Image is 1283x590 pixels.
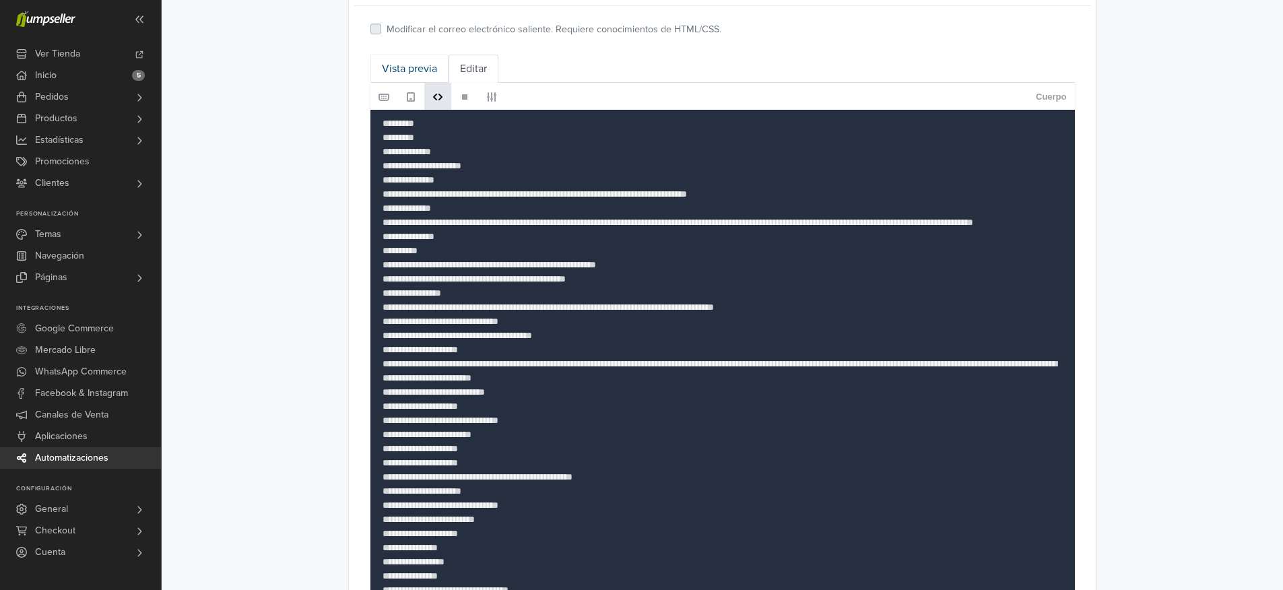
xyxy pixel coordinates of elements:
[35,43,80,65] span: Ver Tienda
[35,172,69,194] span: Clientes
[1036,83,1067,110] a: Cuerpo
[35,245,84,267] span: Navegación
[35,339,96,361] span: Mercado Libre
[35,267,67,288] span: Páginas
[370,55,449,83] a: Vista previa
[35,542,65,563] span: Cuenta
[132,70,145,81] span: 5
[35,404,108,426] span: Canales de Venta
[16,304,161,313] p: Integraciones
[35,361,127,383] span: WhatsApp Commerce
[35,86,69,108] span: Pedidos
[35,426,88,447] span: Aplicaciones
[35,224,61,245] span: Temas
[16,210,161,218] p: Personalización
[35,108,77,129] span: Productos
[35,129,84,151] span: Estadísticas
[35,498,68,520] span: General
[449,55,498,83] a: Editar
[35,383,128,404] span: Facebook & Instagram
[35,65,57,86] span: Inicio
[387,22,721,37] label: Modificar el correo electrónico saliente. Requiere conocimientos de HTML/CSS.
[16,485,161,493] p: Configuración
[35,318,114,339] span: Google Commerce
[35,151,90,172] span: Promociones
[35,520,75,542] span: Checkout
[35,447,108,469] span: Automatizaciones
